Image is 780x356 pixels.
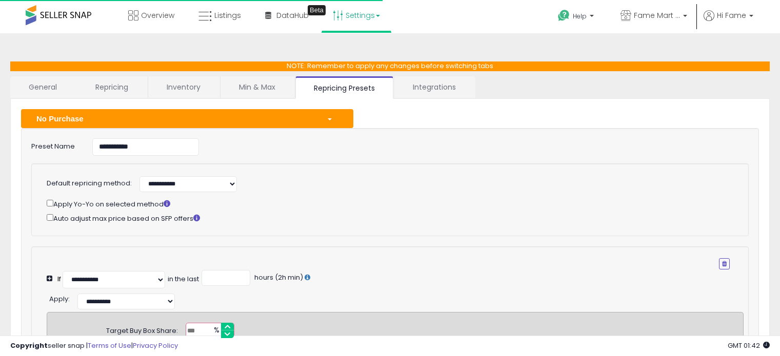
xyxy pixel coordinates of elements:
label: Default repricing method: [47,179,132,189]
span: Overview [141,10,174,20]
span: % [208,323,224,339]
a: Inventory [148,76,219,98]
div: Apply Yo-Yo on selected method [47,198,730,210]
div: Target Buy Box Share: [106,323,178,336]
a: Repricing Presets [295,76,393,99]
div: : [49,291,70,304]
a: Repricing [77,76,147,98]
span: Fame Mart CA [634,10,680,20]
a: General [10,76,76,98]
span: Listings [214,10,241,20]
a: Terms of Use [88,341,131,350]
div: Auto adjust max price based on SFP offers [47,212,730,224]
a: Help [550,2,604,33]
div: seller snap | | [10,341,178,351]
div: Tooltip anchor [308,5,326,15]
span: 2025-10-14 01:42 GMT [728,341,770,350]
button: No Purchase [21,109,353,128]
i: Get Help [557,9,570,22]
a: Min & Max [221,76,294,98]
div: No Purchase [29,113,319,124]
span: Hi Fame [717,10,746,20]
label: Preset Name [24,138,85,152]
span: Apply [49,294,68,304]
strong: Copyright [10,341,48,350]
span: Help [573,12,587,20]
a: Privacy Policy [133,341,178,350]
a: Integrations [394,76,474,98]
a: Hi Fame [704,10,753,33]
span: DataHub [276,10,309,20]
p: NOTE: Remember to apply any changes before switching tabs [10,61,770,71]
i: Remove Condition [722,261,727,267]
span: hours (2h min) [253,273,303,282]
div: in the last [168,275,199,284]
